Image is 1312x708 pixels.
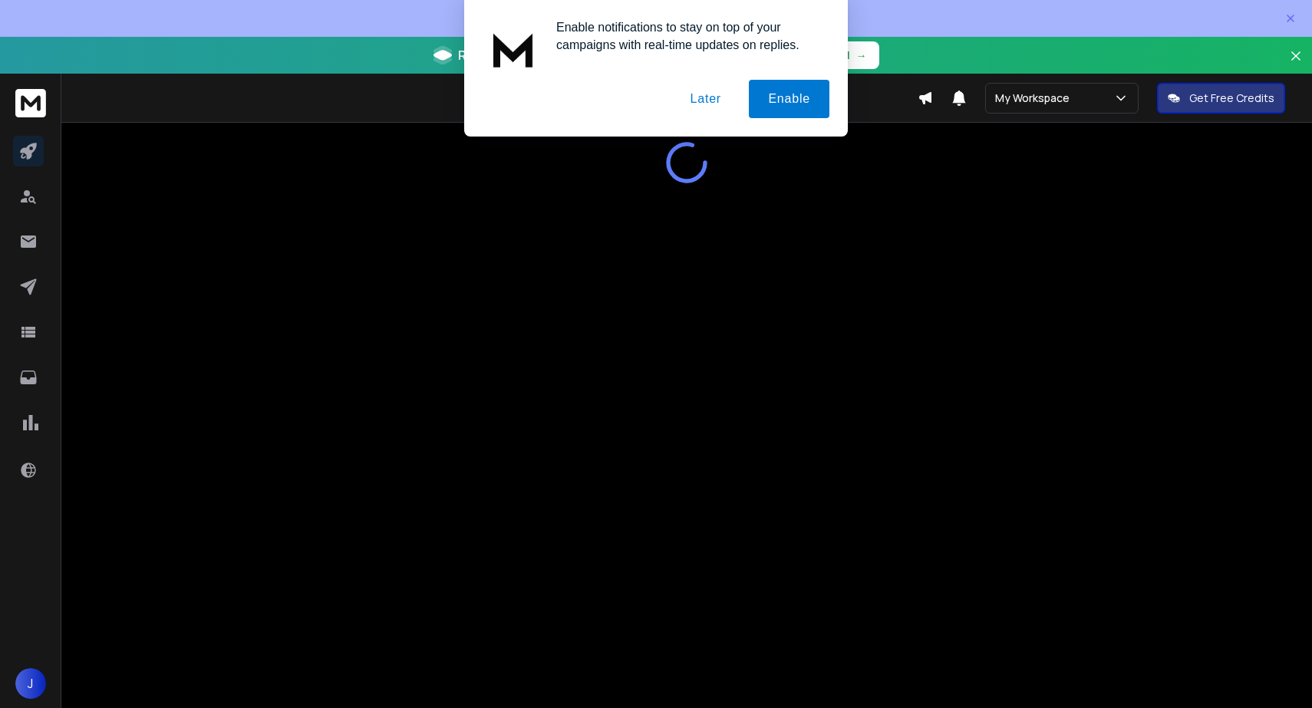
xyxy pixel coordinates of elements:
[671,80,740,118] button: Later
[15,668,46,699] button: J
[483,18,544,80] img: notification icon
[544,18,829,54] div: Enable notifications to stay on top of your campaigns with real-time updates on replies.
[749,80,829,118] button: Enable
